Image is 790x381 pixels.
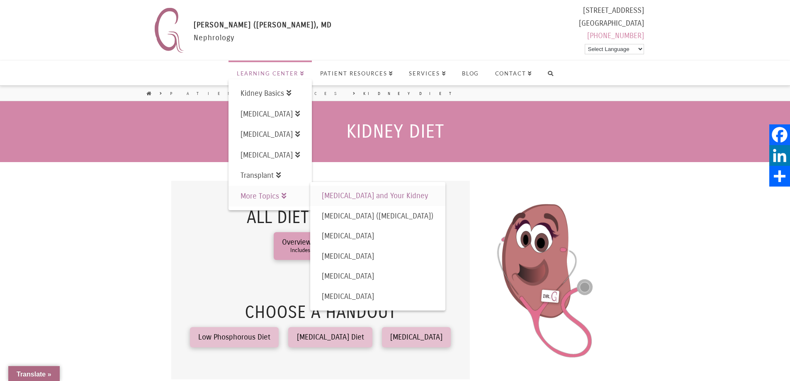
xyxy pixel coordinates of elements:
[310,206,446,226] a: [MEDICAL_DATA] ([MEDICAL_DATA])
[228,124,312,145] a: [MEDICAL_DATA]
[454,61,487,85] a: Blog
[282,238,359,246] span: Overview of Kidney Diet
[310,186,446,206] a: [MEDICAL_DATA] and Your Kidney
[322,292,374,301] span: [MEDICAL_DATA]
[190,327,279,347] a: Low Phosphorous Diet
[297,333,364,341] span: [MEDICAL_DATA] Diet
[322,191,428,200] span: [MEDICAL_DATA] and Your Kidney
[322,272,374,281] span: [MEDICAL_DATA]
[495,71,532,76] span: Contact
[585,44,644,54] select: Language Translate Widget
[194,19,332,56] div: Nephrology
[322,231,374,240] span: [MEDICAL_DATA]
[228,186,312,206] a: More Topics
[170,91,345,97] a: Patient Resources
[241,89,291,98] span: Kidney Basics
[579,42,644,56] div: Powered by
[769,124,790,145] a: Facebook
[587,31,644,40] a: [PHONE_NUMBER]
[310,246,446,267] a: [MEDICAL_DATA]
[274,232,367,260] a: Overview of Kidney DietIncludes All (3) Handouts
[241,109,300,119] span: [MEDICAL_DATA]
[228,165,312,186] a: Transplant
[228,104,312,124] a: [MEDICAL_DATA]
[320,71,393,76] span: Patient Resources
[241,171,281,180] span: Transplant
[579,4,644,46] div: [STREET_ADDRESS] [GEOGRAPHIC_DATA]
[462,71,479,76] span: Blog
[310,226,446,246] a: [MEDICAL_DATA]
[151,4,187,56] img: Nephrology
[228,83,312,104] a: Kidney Basics
[382,327,451,347] a: [MEDICAL_DATA]
[487,61,540,85] a: Contact
[769,145,790,166] a: LinkedIn
[479,185,610,375] img: Image
[363,91,460,97] a: Kidney Diet
[401,61,454,85] a: Services
[180,301,461,323] h3: Choose a Handout
[390,333,442,341] span: [MEDICAL_DATA]
[310,266,446,286] a: [MEDICAL_DATA]
[310,286,446,307] a: [MEDICAL_DATA]
[194,20,332,29] span: [PERSON_NAME] ([PERSON_NAME]), MD
[322,211,433,221] span: [MEDICAL_DATA] ([MEDICAL_DATA])
[241,150,300,160] span: [MEDICAL_DATA]
[282,248,359,254] span: Includes All (3) Handouts
[288,327,372,347] a: [MEDICAL_DATA] Diet
[241,130,300,139] span: [MEDICAL_DATA]
[228,61,312,85] a: Learning Center
[312,61,401,85] a: Patient Resources
[237,71,304,76] span: Learning Center
[228,145,312,165] a: [MEDICAL_DATA]
[198,333,270,341] span: Low Phosphorous Diet
[17,371,51,378] span: Translate »
[241,192,286,201] span: More Topics
[322,252,374,261] span: [MEDICAL_DATA]
[409,71,446,76] span: Services
[180,206,461,228] h3: All Diet Handouts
